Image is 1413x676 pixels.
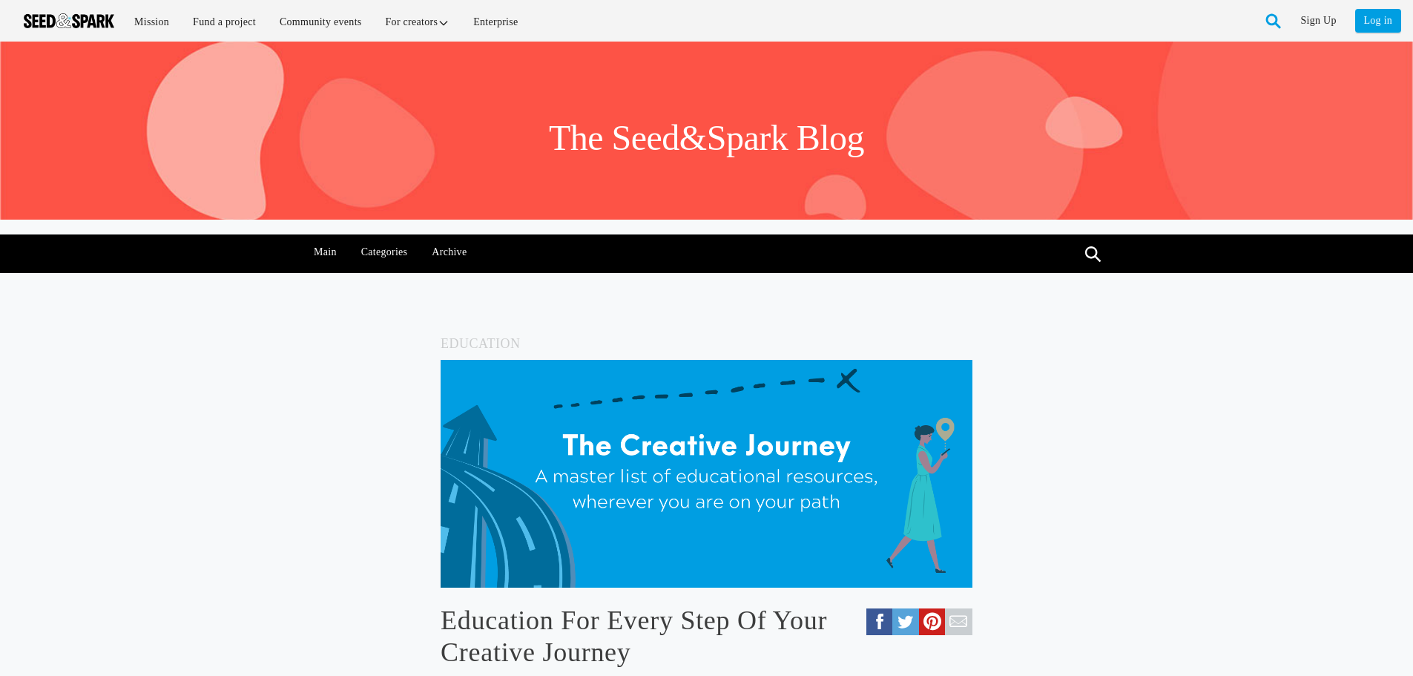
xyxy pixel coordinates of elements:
[269,6,372,38] a: Community events
[182,6,266,38] a: Fund a project
[1301,9,1337,33] a: Sign Up
[353,234,415,270] a: Categories
[1355,9,1401,33] a: Log in
[441,360,972,588] img: creativejourney.png
[24,13,114,28] img: Seed amp; Spark
[441,605,972,669] a: Education For Every Step Of Your Creative Journey
[463,6,528,38] a: Enterprise
[306,234,345,270] a: Main
[424,234,475,270] a: Archive
[549,116,864,160] h1: The Seed&Spark Blog
[441,332,972,355] h5: Education
[124,6,179,38] a: Mission
[375,6,461,38] a: For creators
